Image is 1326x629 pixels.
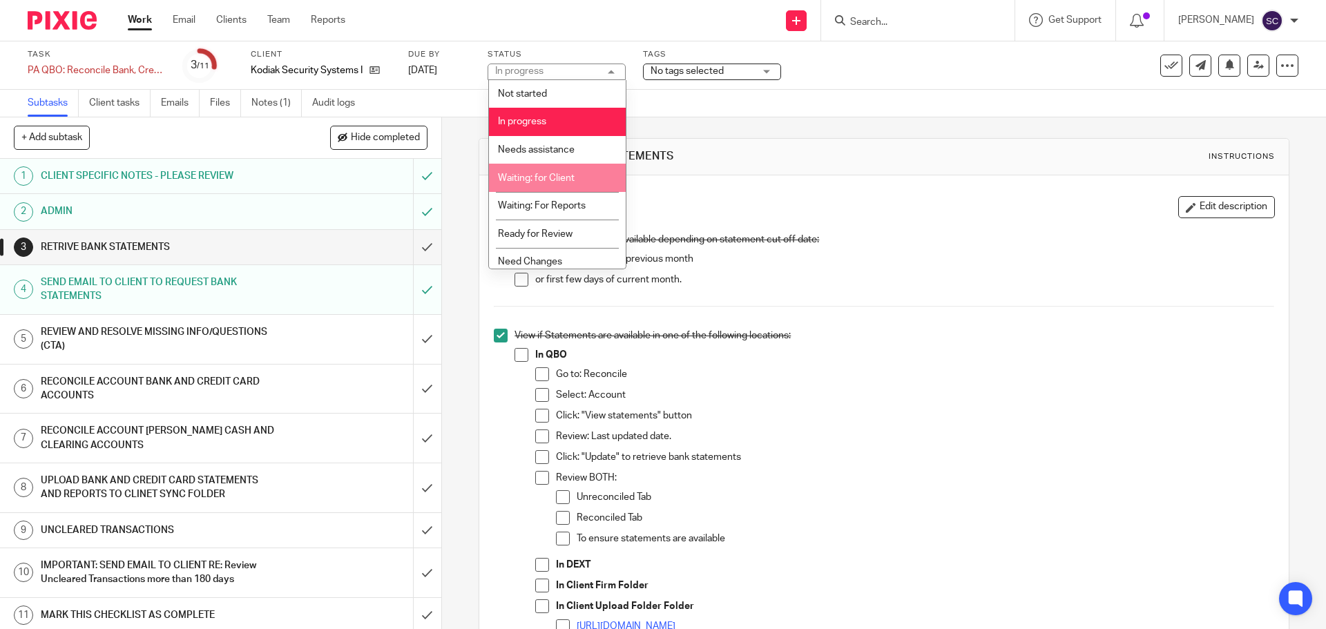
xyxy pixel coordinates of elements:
a: Files [210,90,241,117]
a: Audit logs [312,90,365,117]
span: Get Support [1048,15,1102,25]
a: Subtasks [28,90,79,117]
div: In progress [495,66,544,76]
div: 7 [14,429,33,448]
div: 11 [14,606,33,625]
h1: UPLOAD BANK AND CREDIT CARD STATEMENTS AND REPORTS TO CLINET SYNC FOLDER [41,470,280,505]
p: or first few days of current month. [535,273,1274,287]
label: Client [251,49,391,60]
p: Click: "View statements" button [556,409,1274,423]
div: PA QBO: Reconcile Bank, Credit Card and Clearing [28,64,166,77]
div: 5 [14,329,33,349]
p: Select: Account [556,388,1274,402]
span: Ready for Review [498,229,573,239]
h1: REVIEW AND RESOLVE MISSING INFO/QUESTIONS (CTA) [41,322,280,357]
p: up to the last date of previous month [535,252,1274,266]
button: + Add subtask [14,126,90,149]
h1: IMPORTANT: SEND EMAIL TO CLIENT RE: Review Uncleared Transactions more than 180 days [41,555,280,590]
strong: In Client Firm Folder [556,581,648,590]
h1: RETRIVE BANK STATEMENTS [523,149,914,164]
img: Pixie [28,11,97,30]
h1: RECONCILE ACCOUNT BANK AND CREDIT CARD ACCOUNTS [41,371,280,407]
strong: In Client Upload Folder Folder [556,601,694,611]
h1: RECONCILE ACCOUNT [PERSON_NAME] CASH AND CLEARING ACCOUNTS [41,420,280,456]
div: 4 [14,280,33,299]
input: Search [849,17,973,29]
div: 10 [14,563,33,582]
h1: UNCLEARED TRANSACTIONS [41,520,280,541]
div: Instructions [1209,151,1275,162]
h1: SEND EMAIL TO CLIENT TO REQUEST BANK STATEMENTS [41,272,280,307]
p: Confirm statements are available depending on statement cut off date: [515,233,1274,246]
span: Waiting: for Client [498,173,575,183]
a: Reports [311,13,345,27]
a: Team [267,13,290,27]
label: Tags [643,49,781,60]
p: Click: "Update" to retrieve bank statements [556,450,1274,464]
img: svg%3E [1261,10,1283,32]
a: Clients [216,13,247,27]
div: 2 [14,202,33,222]
span: Need Changes [498,257,562,267]
a: Emails [161,90,200,117]
div: 3 [191,57,209,73]
h1: CLIENT SPECIFIC NOTES - PLEASE REVIEW [41,166,280,186]
a: Work [128,13,152,27]
h1: RETRIVE BANK STATEMENTS [41,237,280,258]
span: Hide completed [351,133,420,144]
span: Waiting: For Reports [498,201,586,211]
p: Unreconciled Tab [577,490,1274,504]
strong: In QBO [535,350,567,360]
div: 8 [14,478,33,497]
strong: In DEXT [556,560,591,570]
span: In progress [498,117,546,126]
button: Hide completed [330,126,427,149]
div: 3 [14,238,33,257]
a: Client tasks [89,90,151,117]
div: 1 [14,166,33,186]
p: View if Statements are available in one of the following locations: [515,329,1274,342]
label: Task [28,49,166,60]
span: No tags selected [651,66,724,76]
small: /11 [197,62,209,70]
span: [DATE] [408,66,437,75]
p: Review: Last updated date. [556,429,1274,443]
a: Email [173,13,195,27]
span: Needs assistance [498,145,575,155]
button: Edit description [1178,196,1275,218]
label: Status [488,49,626,60]
a: Notes (1) [251,90,302,117]
label: Due by [408,49,470,60]
p: Kodiak Security Systems Inc [251,64,363,77]
h1: ADMIN [41,201,280,222]
p: Go to: Reconcile [556,367,1274,381]
h1: MARK THIS CHECKLIST AS COMPLETE [41,605,280,626]
div: 9 [14,521,33,540]
p: Review BOTH: [556,471,1274,485]
span: Not started [498,89,547,99]
p: To ensure statements are available [577,532,1274,545]
p: Reconciled Tab [577,511,1274,525]
div: 6 [14,379,33,398]
p: [PERSON_NAME] [1178,13,1254,27]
